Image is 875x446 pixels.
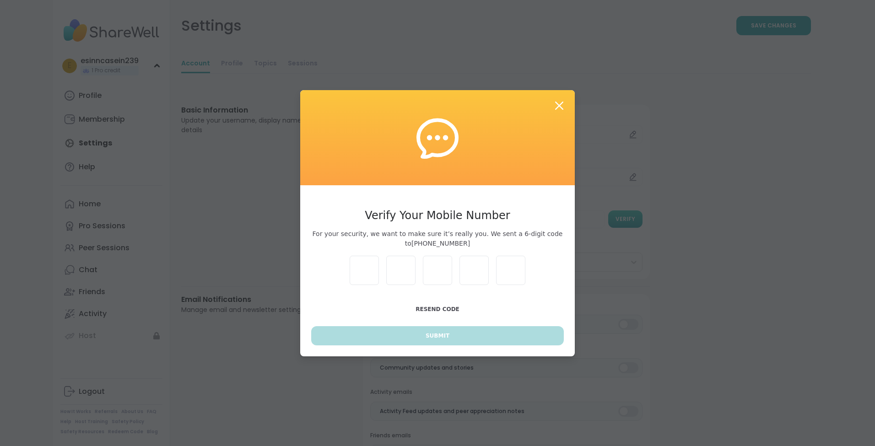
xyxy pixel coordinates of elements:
[311,229,564,248] span: For your security, we want to make sure it’s really you. We sent a 6-digit code to [PHONE_NUMBER]
[416,306,459,312] span: Resend Code
[311,326,564,345] button: Submit
[311,300,564,319] button: Resend Code
[426,332,449,340] span: Submit
[311,207,564,224] h3: Verify Your Mobile Number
